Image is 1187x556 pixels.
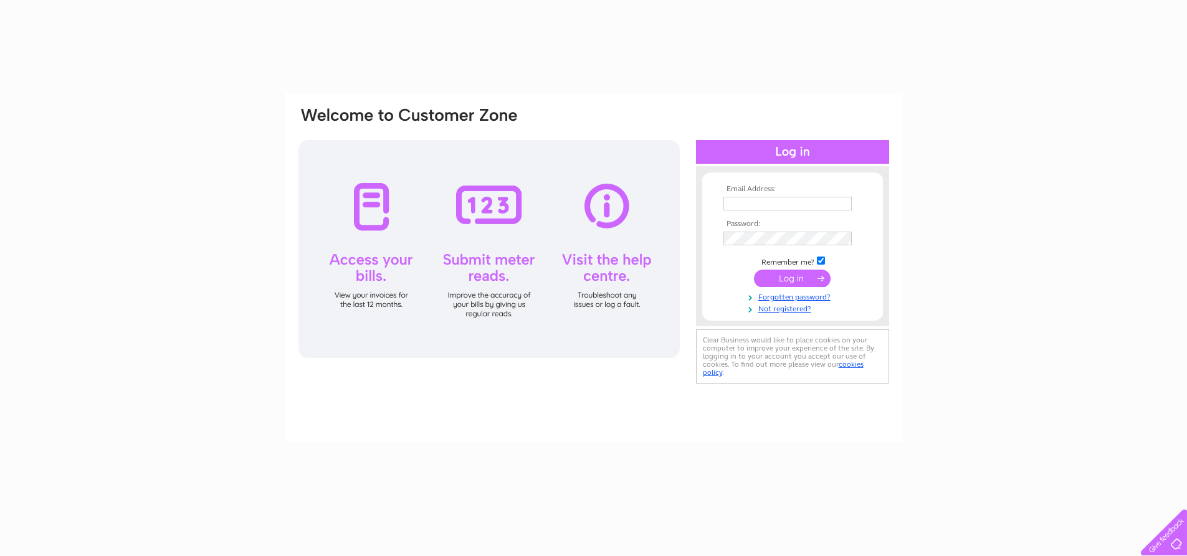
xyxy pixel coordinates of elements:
td: Remember me? [720,255,865,267]
div: Clear Business would like to place cookies on your computer to improve your experience of the sit... [696,329,889,384]
a: cookies policy [703,360,864,377]
th: Email Address: [720,185,865,194]
input: Submit [754,270,831,287]
a: Forgotten password? [723,290,865,302]
a: Not registered? [723,302,865,314]
th: Password: [720,220,865,229]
